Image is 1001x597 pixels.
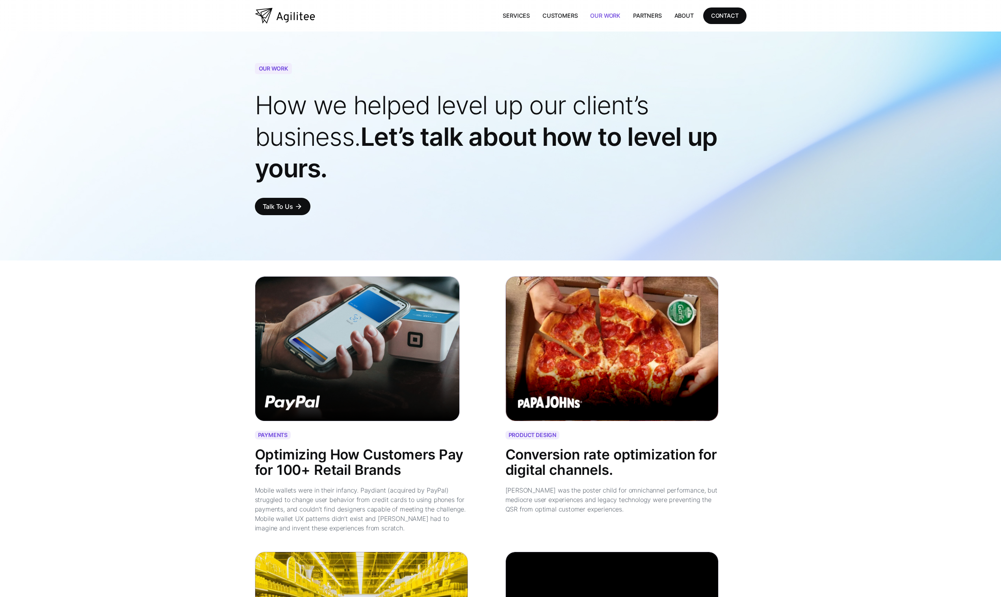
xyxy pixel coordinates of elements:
[509,432,557,438] div: PRODUCT DESIGN
[255,485,468,533] div: Mobile wallets were in their infancy. Paydiant (acquired by PayPal) struggled to change user beha...
[255,90,649,152] span: How we helped level up our client’s business.
[703,7,747,24] a: CONTACT
[255,89,747,184] h1: Let’s talk about how to level up yours.
[584,7,627,24] a: Our Work
[536,7,584,24] a: Customers
[255,63,292,74] div: OUR WORK
[627,7,668,24] a: Partners
[496,7,536,24] a: Services
[255,447,468,478] div: Optimizing How Customers Pay for 100+ Retail Brands
[263,201,293,212] div: Talk To Us
[505,485,719,514] div: [PERSON_NAME] was the poster child for omnichannel performance, but mediocre user experiences and...
[668,7,700,24] a: About
[505,447,719,478] div: Conversion rate optimization for digital channels.
[258,432,288,438] div: PAYMENTS
[255,8,315,24] a: home
[255,198,310,215] a: Talk To Usarrow_forward
[295,203,303,210] div: arrow_forward
[711,11,739,20] div: CONTACT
